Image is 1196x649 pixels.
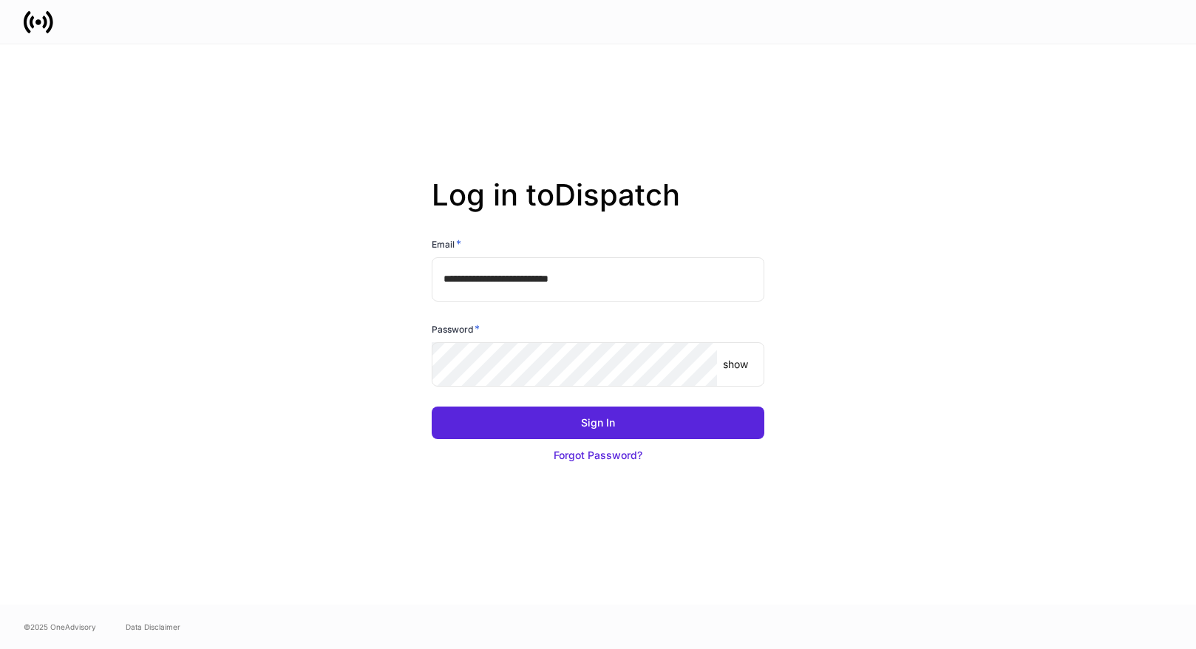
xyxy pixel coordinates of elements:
[723,357,748,372] p: show
[432,439,764,472] button: Forgot Password?
[432,322,480,336] h6: Password
[432,177,764,237] h2: Log in to Dispatch
[432,237,461,251] h6: Email
[581,415,615,430] div: Sign In
[554,448,642,463] div: Forgot Password?
[24,621,96,633] span: © 2025 OneAdvisory
[432,407,764,439] button: Sign In
[126,621,180,633] a: Data Disclaimer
